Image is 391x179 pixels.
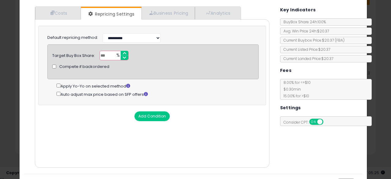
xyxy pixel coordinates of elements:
[57,82,258,89] div: Apply Yo-Yo on selected method
[280,56,333,61] span: Current Landed Price: $20.37
[280,93,309,99] span: 15.00 % for > $10
[280,104,301,112] h5: Settings
[195,7,240,19] a: Analytics
[113,51,122,60] span: %
[59,64,109,70] span: Compete if backordered
[280,6,316,14] h5: Key Indicators
[57,91,258,98] div: Auto adjust max price based on SFP offers
[81,8,141,20] a: Repricing Settings
[47,35,98,41] label: Default repricing method:
[310,119,317,125] span: ON
[280,87,301,92] span: $0.30 min
[335,38,345,43] span: ( FBA )
[280,19,326,24] span: BuyBox Share 24h: 100%
[134,111,170,121] button: Add Condition
[322,38,345,43] span: $20.37
[141,7,195,19] a: Business Pricing
[52,51,95,59] div: Target Buy Box Share:
[322,119,332,125] span: OFF
[35,7,81,19] a: Costs
[280,80,311,99] span: 8.00 % for <= $10
[280,47,330,52] span: Current Listed Price: $20.37
[280,38,345,43] span: Current Buybox Price:
[280,28,329,34] span: Avg. Win Price 24h: $20.37
[280,120,331,125] span: Consider CPT:
[280,67,292,74] h5: Fees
